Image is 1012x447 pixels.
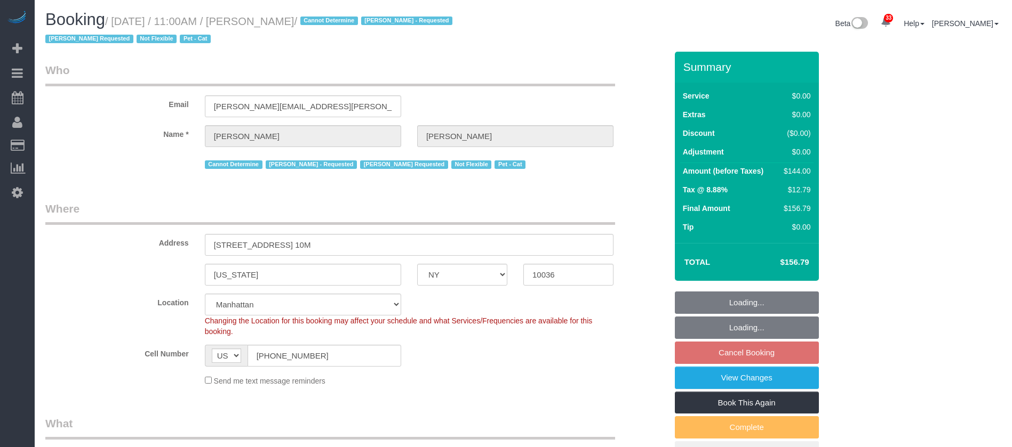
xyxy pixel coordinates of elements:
[37,234,197,248] label: Address
[45,201,615,225] legend: Where
[932,19,999,28] a: [PERSON_NAME]
[683,203,730,214] label: Final Amount
[37,95,197,110] label: Email
[684,257,711,266] strong: Total
[214,377,325,385] span: Send me text message reminders
[417,125,613,147] input: Last Name
[45,416,615,440] legend: What
[850,17,868,31] img: New interface
[779,128,810,139] div: ($0.00)
[137,35,177,43] span: Not Flexible
[523,264,613,286] input: Zip Code
[300,17,358,25] span: Cannot Determine
[451,160,492,169] span: Not Flexible
[37,345,197,359] label: Cell Number
[495,160,525,169] span: Pet - Cat
[835,19,868,28] a: Beta
[360,160,448,169] span: [PERSON_NAME] Requested
[683,109,706,120] label: Extras
[180,35,211,43] span: Pet - Cat
[779,147,810,157] div: $0.00
[683,222,694,232] label: Tip
[683,61,814,73] h3: Summary
[37,294,197,308] label: Location
[779,166,810,176] div: $144.00
[779,91,810,101] div: $0.00
[683,166,763,176] label: Amount (before Taxes)
[779,109,810,120] div: $0.00
[779,203,810,214] div: $156.79
[683,147,724,157] label: Adjustment
[748,258,809,267] h4: $156.79
[45,15,456,45] small: / [DATE] / 11:00AM / [PERSON_NAME]
[875,11,896,34] a: 33
[675,367,819,389] a: View Changes
[779,184,810,195] div: $12.79
[248,345,401,367] input: Cell Number
[361,17,452,25] span: [PERSON_NAME] - Requested
[683,184,728,195] label: Tax @ 8.88%
[884,14,893,22] span: 33
[205,264,401,286] input: City
[37,125,197,140] label: Name *
[904,19,925,28] a: Help
[6,11,28,26] img: Automaid Logo
[205,160,262,169] span: Cannot Determine
[45,62,615,86] legend: Who
[266,160,357,169] span: [PERSON_NAME] - Requested
[675,392,819,414] a: Book This Again
[683,91,710,101] label: Service
[205,316,593,336] span: Changing the Location for this booking may affect your schedule and what Services/Frequencies are...
[683,128,715,139] label: Discount
[205,95,401,117] input: Email
[45,35,133,43] span: [PERSON_NAME] Requested
[205,125,401,147] input: First Name
[45,10,105,29] span: Booking
[779,222,810,232] div: $0.00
